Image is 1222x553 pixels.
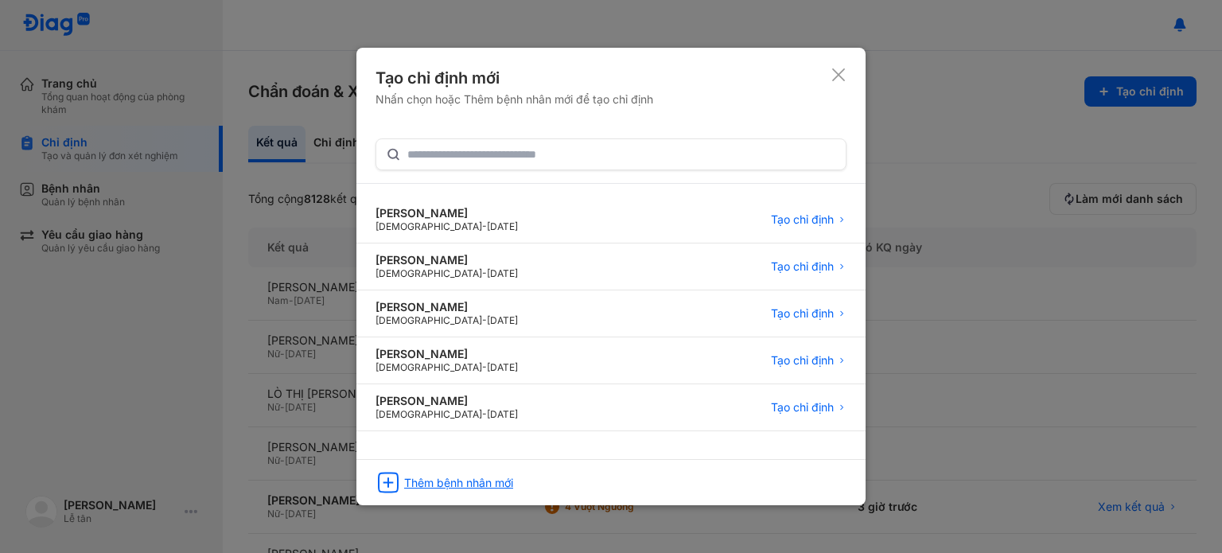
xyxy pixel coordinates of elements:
[487,220,518,232] span: [DATE]
[376,92,653,107] div: Nhấn chọn hoặc Thêm bệnh nhân mới để tạo chỉ định
[482,361,487,373] span: -
[771,212,834,227] span: Tạo chỉ định
[482,408,487,420] span: -
[376,394,518,408] div: [PERSON_NAME]
[482,314,487,326] span: -
[376,361,482,373] span: [DEMOGRAPHIC_DATA]
[487,361,518,373] span: [DATE]
[771,400,834,415] span: Tạo chỉ định
[376,206,518,220] div: [PERSON_NAME]
[771,259,834,274] span: Tạo chỉ định
[487,408,518,420] span: [DATE]
[376,267,482,279] span: [DEMOGRAPHIC_DATA]
[487,267,518,279] span: [DATE]
[376,67,653,89] div: Tạo chỉ định mới
[487,314,518,326] span: [DATE]
[771,306,834,321] span: Tạo chỉ định
[376,347,518,361] div: [PERSON_NAME]
[376,408,482,420] span: [DEMOGRAPHIC_DATA]
[404,476,513,490] div: Thêm bệnh nhân mới
[376,300,518,314] div: [PERSON_NAME]
[376,253,518,267] div: [PERSON_NAME]
[376,314,482,326] span: [DEMOGRAPHIC_DATA]
[771,353,834,368] span: Tạo chỉ định
[482,267,487,279] span: -
[482,220,487,232] span: -
[376,220,482,232] span: [DEMOGRAPHIC_DATA]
